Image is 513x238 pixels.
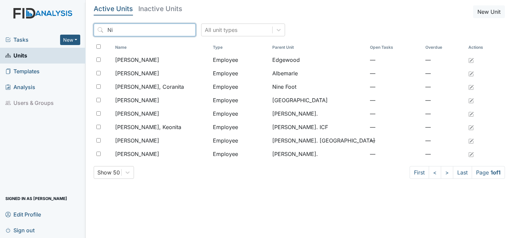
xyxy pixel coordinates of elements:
[210,80,270,93] td: Employee
[367,120,423,134] td: —
[441,166,453,179] a: >
[473,5,505,18] button: New Unit
[115,56,159,64] span: [PERSON_NAME]
[270,120,367,134] td: [PERSON_NAME]. ICF
[367,107,423,120] td: —
[423,107,466,120] td: —
[472,166,505,179] span: Page
[466,42,499,53] th: Actions
[270,80,367,93] td: Nine Foot
[210,120,270,134] td: Employee
[5,193,67,204] span: Signed in as [PERSON_NAME]
[5,209,41,220] span: Edit Profile
[5,66,40,77] span: Templates
[468,136,474,145] a: Edit
[468,150,474,158] a: Edit
[270,42,367,53] th: Toggle SortBy
[115,150,159,158] span: [PERSON_NAME]
[423,93,466,107] td: —
[210,134,270,147] td: Employee
[468,123,474,131] a: Edit
[270,147,367,161] td: [PERSON_NAME].
[468,83,474,91] a: Edit
[423,53,466,67] td: —
[210,42,270,53] th: Toggle SortBy
[205,26,237,34] div: All unit types
[94,5,133,12] h5: Active Units
[210,93,270,107] td: Employee
[367,80,423,93] td: —
[423,42,466,53] th: Toggle SortBy
[210,147,270,161] td: Employee
[210,107,270,120] td: Employee
[115,123,181,131] span: [PERSON_NAME], Keonita
[5,225,35,235] span: Sign out
[210,53,270,67] td: Employee
[491,169,501,176] strong: 1 of 1
[270,107,367,120] td: [PERSON_NAME].
[270,53,367,67] td: Edgewood
[367,134,423,147] td: —
[97,168,120,176] div: Show 50
[367,147,423,161] td: —
[5,50,27,61] span: Units
[367,42,423,53] th: Toggle SortBy
[270,67,367,80] td: Albemarle
[5,36,60,44] a: Tasks
[423,147,466,161] td: —
[96,44,101,49] input: Toggle All Rows Selected
[5,82,35,92] span: Analysis
[210,67,270,80] td: Employee
[468,69,474,77] a: Edit
[468,96,474,104] a: Edit
[115,69,159,77] span: [PERSON_NAME]
[94,24,196,36] input: Search...
[410,166,429,179] a: First
[112,42,210,53] th: Toggle SortBy
[138,5,182,12] h5: Inactive Units
[423,80,466,93] td: —
[270,134,367,147] td: [PERSON_NAME]. [GEOGRAPHIC_DATA]
[367,67,423,80] td: —
[270,93,367,107] td: [GEOGRAPHIC_DATA]
[468,56,474,64] a: Edit
[423,67,466,80] td: —
[367,53,423,67] td: —
[468,110,474,118] a: Edit
[423,134,466,147] td: —
[367,93,423,107] td: —
[60,35,80,45] button: New
[115,136,159,145] span: [PERSON_NAME]
[115,83,184,91] span: [PERSON_NAME], Coranita
[429,166,441,179] a: <
[410,166,505,179] nav: task-pagination
[453,166,472,179] a: Last
[115,96,159,104] span: [PERSON_NAME]
[423,120,466,134] td: —
[115,110,159,118] span: [PERSON_NAME]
